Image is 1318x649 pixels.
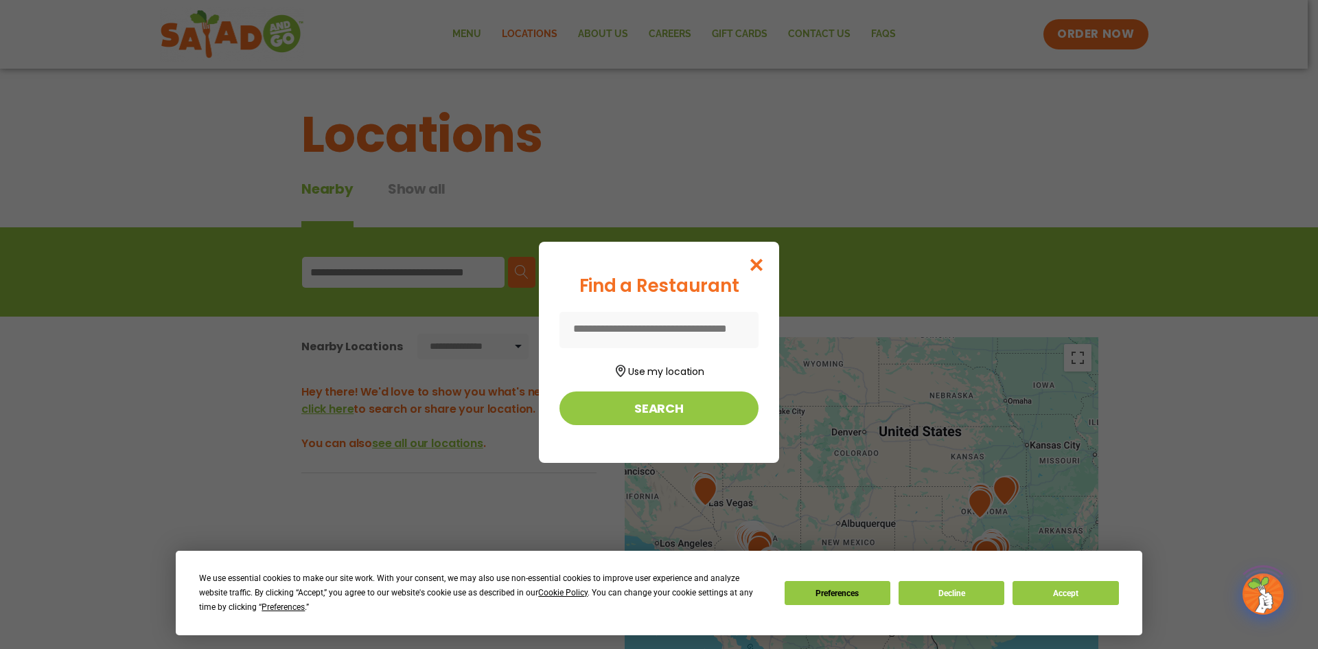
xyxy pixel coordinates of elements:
div: Find a Restaurant [559,273,759,299]
button: Preferences [785,581,890,605]
button: Accept [1013,581,1118,605]
button: Use my location [559,361,759,379]
button: Close modal [735,242,779,288]
div: We use essential cookies to make our site work. With your consent, we may also use non-essential ... [199,571,767,615]
button: Search [559,391,759,425]
button: Decline [899,581,1004,605]
div: Cookie Consent Prompt [176,551,1142,635]
span: Preferences [262,602,305,612]
span: Cookie Policy [538,588,588,597]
